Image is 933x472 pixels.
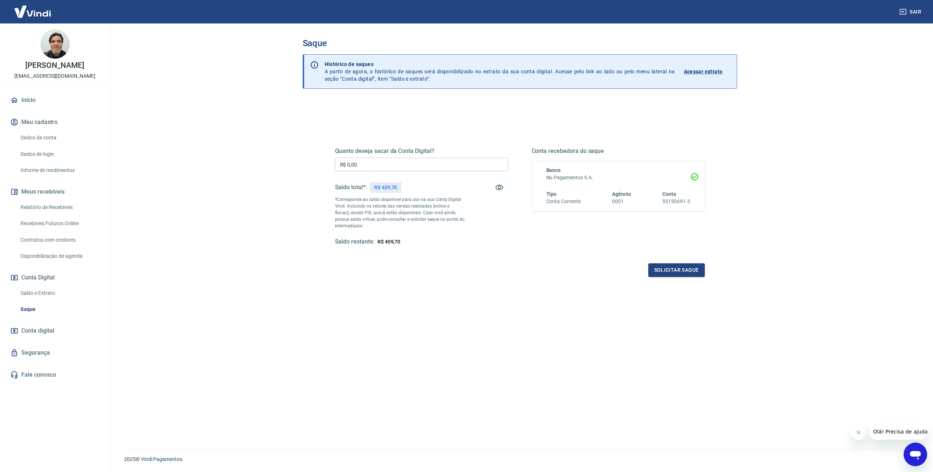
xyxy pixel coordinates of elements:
h5: Saldo restante: [335,238,375,246]
p: *Corresponde ao saldo disponível para uso na sua Conta Digital Vindi. Incluindo os valores das ve... [335,196,465,229]
a: Dados de login [18,147,101,162]
p: [PERSON_NAME] [25,62,84,69]
p: R$ 409,70 [374,184,397,191]
button: Solicitar saque [648,263,705,277]
h6: Nu Pagamentos S.A. [546,174,690,182]
a: Relatório de Recebíveis [18,200,101,215]
h6: Conta Corrente [546,198,581,205]
span: Tipo [546,191,557,197]
h5: Saldo total*: [335,184,367,191]
img: bb6d714f-b8c0-4c68-985a-61a3967f01d2.jpeg [40,29,70,59]
span: Conta digital [21,326,54,336]
a: Informe de rendimentos [18,163,101,178]
span: Banco [546,167,561,173]
p: Acessar extrato [684,68,723,75]
a: Saque [18,302,101,317]
button: Conta Digital [9,270,101,286]
h6: 53150691-3 [662,198,690,205]
p: Histórico de saques [325,61,675,68]
img: Vindi [9,0,57,23]
p: [EMAIL_ADDRESS][DOMAIN_NAME] [14,72,95,80]
a: Saldo e Extrato [18,286,101,301]
a: Acessar extrato [684,61,731,83]
button: Sair [898,5,924,19]
a: Recebíveis Futuros Online [18,216,101,231]
span: R$ 409,70 [378,239,401,245]
a: Contratos com credores [18,233,101,248]
h5: Quanto deseja sacar da Conta Digital? [335,147,508,155]
span: Conta [662,191,676,197]
iframe: Fechar mensagem [851,425,866,440]
p: A partir de agora, o histórico de saques será disponibilizado no extrato da sua conta digital. Ac... [325,61,675,83]
a: Início [9,92,101,108]
span: Agência [612,191,631,197]
iframe: Botão para abrir a janela de mensagens [904,443,927,466]
button: Meu cadastro [9,114,101,130]
a: Vindi Pagamentos [141,456,182,462]
button: Meus recebíveis [9,184,101,200]
h6: 0001 [612,198,631,205]
span: Olá! Precisa de ajuda? [4,5,62,11]
h5: Conta recebedora do saque [532,147,705,155]
a: Disponibilização de agenda [18,249,101,264]
iframe: Mensagem da empresa [869,424,927,440]
a: Fale conosco [9,367,101,383]
a: Dados da conta [18,130,101,145]
a: Conta digital [9,323,101,339]
a: Segurança [9,345,101,361]
h3: Saque [303,38,737,48]
p: 2025 © [124,455,915,463]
